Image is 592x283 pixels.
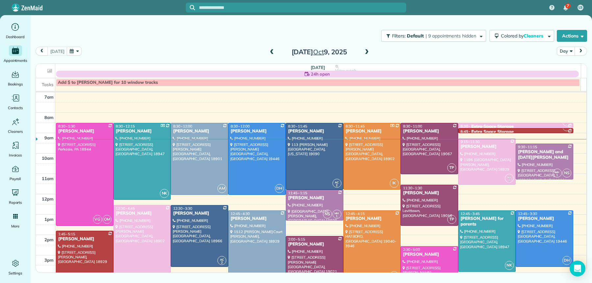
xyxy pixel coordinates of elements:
span: More [11,223,19,229]
span: 1pm [44,217,54,222]
small: 2 [218,260,226,266]
span: Settings [9,270,22,276]
button: prev [36,47,48,56]
span: 3pm [44,257,54,263]
span: Cleaners [524,33,545,39]
button: [DATE] [47,47,67,56]
div: [PERSON_NAME] [403,190,456,196]
span: 9:15 - 11:30 [460,139,480,144]
span: 12pm [42,196,54,201]
div: [PERSON_NAME] [345,129,399,134]
small: 2 [333,182,341,189]
span: 12:30 - 3:30 [173,206,192,211]
span: AC [220,258,224,261]
div: [PERSON_NAME] [115,129,169,134]
div: [PERSON_NAME] [460,144,514,150]
div: Open Intercom Messenger [570,261,585,276]
span: 8:30 - 11:45 [346,124,365,129]
span: NK [505,261,514,270]
a: Payroll [3,164,28,182]
button: Filters: Default | 9 appointments hidden [381,30,486,42]
span: 7am [44,94,54,100]
span: 12:30 - 4:45 [116,206,135,211]
div: Extra Space Storage [471,124,514,130]
span: AC [335,180,339,184]
span: 8am [44,115,54,120]
span: 8:30 - 12:15 [116,124,135,129]
span: Add $ to [PERSON_NAME] for 10 window tracks [58,80,158,85]
span: 12:45 - 4:30 [231,211,250,216]
span: 9:30 - 11:15 [518,145,537,149]
button: Actions [557,30,587,42]
span: 8:30 - 12:00 [173,124,192,129]
button: Focus search [186,5,195,10]
span: Contacts [8,105,23,111]
span: NK [160,189,169,198]
a: Settings [3,258,28,276]
div: [PERSON_NAME] [58,236,111,242]
svg: Focus search [190,5,195,10]
span: 24h open [311,71,330,77]
span: Appointments [4,57,27,64]
span: 10am [42,155,54,161]
button: Colored byCleaners [489,30,554,42]
span: Colored by [501,33,546,39]
span: 11:30 - 1:30 [403,186,422,190]
span: DH [275,184,284,193]
span: Oct [313,48,324,56]
small: 1 [553,172,561,178]
div: [PERSON_NAME] [288,129,341,134]
div: [PERSON_NAME] [403,252,456,257]
small: 1 [333,213,341,220]
div: [PERSON_NAME] [58,129,111,134]
a: Dashboard [3,22,28,40]
div: [PERSON_NAME] [288,195,341,201]
span: [DATE] [311,65,325,70]
span: MH [334,211,339,215]
div: [PERSON_NAME] [345,216,399,222]
span: 7 [567,3,569,9]
span: TP [447,215,456,224]
small: 2 [505,177,513,184]
a: Filters: Default | 9 appointments hidden [378,30,486,42]
a: Bookings [3,69,28,87]
span: OM [103,215,111,224]
div: [PERSON_NAME] [518,216,571,222]
span: 11:45 - 1:15 [288,191,307,195]
span: IK [390,271,399,280]
span: Reports [9,199,22,206]
span: View week [335,68,356,73]
span: MH [555,170,559,174]
span: DH [562,256,571,265]
div: [PERSON_NAME] [173,129,226,134]
span: 12:45 - 4:15 [346,211,365,216]
div: [PERSON_NAME] [173,211,226,216]
div: [PERSON_NAME] [230,216,284,222]
span: 8:30 - 11:45 [288,124,307,129]
h2: [DATE] 9, 2025 [278,48,360,56]
a: Reports [3,187,28,206]
span: NS [562,169,571,177]
span: Cleaners [8,128,23,135]
div: [PERSON_NAME] for parents [460,216,514,227]
span: Default [407,33,424,39]
span: AM [217,184,226,193]
div: [PERSON_NAME] [288,242,341,247]
span: LS [579,5,583,10]
span: 8:30 - 1:30 [58,124,75,129]
button: next [575,47,587,56]
span: 8:30 - 11:00 [403,124,422,129]
small: 2 [563,121,571,127]
span: Dashboard [6,34,25,40]
span: 2:00 - 5:15 [288,237,305,242]
span: 2:30 - 5:00 [403,247,420,252]
span: 11am [42,176,54,181]
span: TP [447,163,456,172]
a: Contacts [3,93,28,111]
div: [PERSON_NAME] [403,129,456,134]
span: Filters: [392,33,406,39]
span: 2pm [44,237,54,242]
span: 9am [44,135,54,140]
span: Invoices [9,152,22,158]
div: 7 unread notifications [559,1,573,15]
